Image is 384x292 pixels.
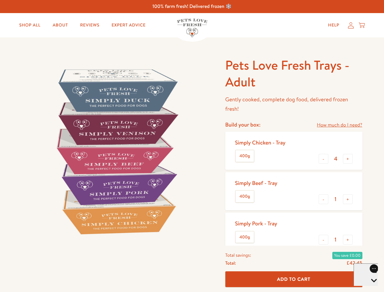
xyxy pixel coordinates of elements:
[235,220,277,227] div: Simply Pork - Tray
[225,251,251,259] span: Total savings:
[225,271,362,287] button: Add To Cart
[236,231,254,243] label: 400g
[14,19,45,31] a: Shop All
[225,95,362,113] p: Gently cooked, complete dog food, delivered frozen fresh!
[317,121,362,129] a: How much do I need?
[236,191,254,202] label: 400g
[75,19,104,31] a: Reviews
[319,194,328,204] button: -
[343,235,353,245] button: +
[347,260,362,266] span: £42.45
[332,252,362,259] span: You save £0.00
[235,139,285,146] div: Simply Chicken - Tray
[225,259,236,267] span: Total:
[177,19,207,37] img: Pets Love Fresh
[48,19,73,31] a: About
[235,179,277,186] div: Simply Beef - Tray
[107,19,150,31] a: Expert Advice
[22,57,211,246] img: Pets Love Fresh Trays - Adult
[225,121,261,128] h4: Build your box:
[277,276,310,282] span: Add To Cart
[323,19,344,31] a: Help
[319,154,328,164] button: -
[319,235,328,245] button: -
[225,57,362,90] h1: Pets Love Fresh Trays - Adult
[343,194,353,204] button: +
[343,154,353,164] button: +
[354,263,378,286] iframe: Gorgias live chat messenger
[236,150,254,162] label: 400g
